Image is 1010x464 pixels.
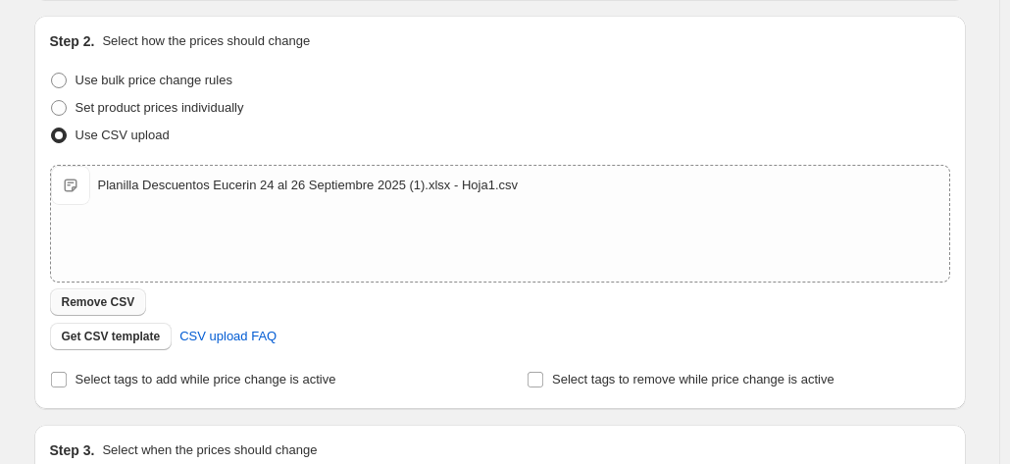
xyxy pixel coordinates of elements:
[98,176,519,195] div: Planilla Descuentos Eucerin 24 al 26 Septiembre 2025 (1).xlsx - Hoja1.csv
[50,31,95,51] h2: Step 2.
[62,294,135,310] span: Remove CSV
[179,327,277,346] span: CSV upload FAQ
[102,440,317,460] p: Select when the prices should change
[76,372,336,387] span: Select tags to add while price change is active
[76,100,244,115] span: Set product prices individually
[50,323,173,350] button: Get CSV template
[76,73,232,87] span: Use bulk price change rules
[102,31,310,51] p: Select how the prices should change
[552,372,834,387] span: Select tags to remove while price change is active
[76,128,170,142] span: Use CSV upload
[50,440,95,460] h2: Step 3.
[168,321,288,352] a: CSV upload FAQ
[62,329,161,344] span: Get CSV template
[50,288,147,316] button: Remove CSV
